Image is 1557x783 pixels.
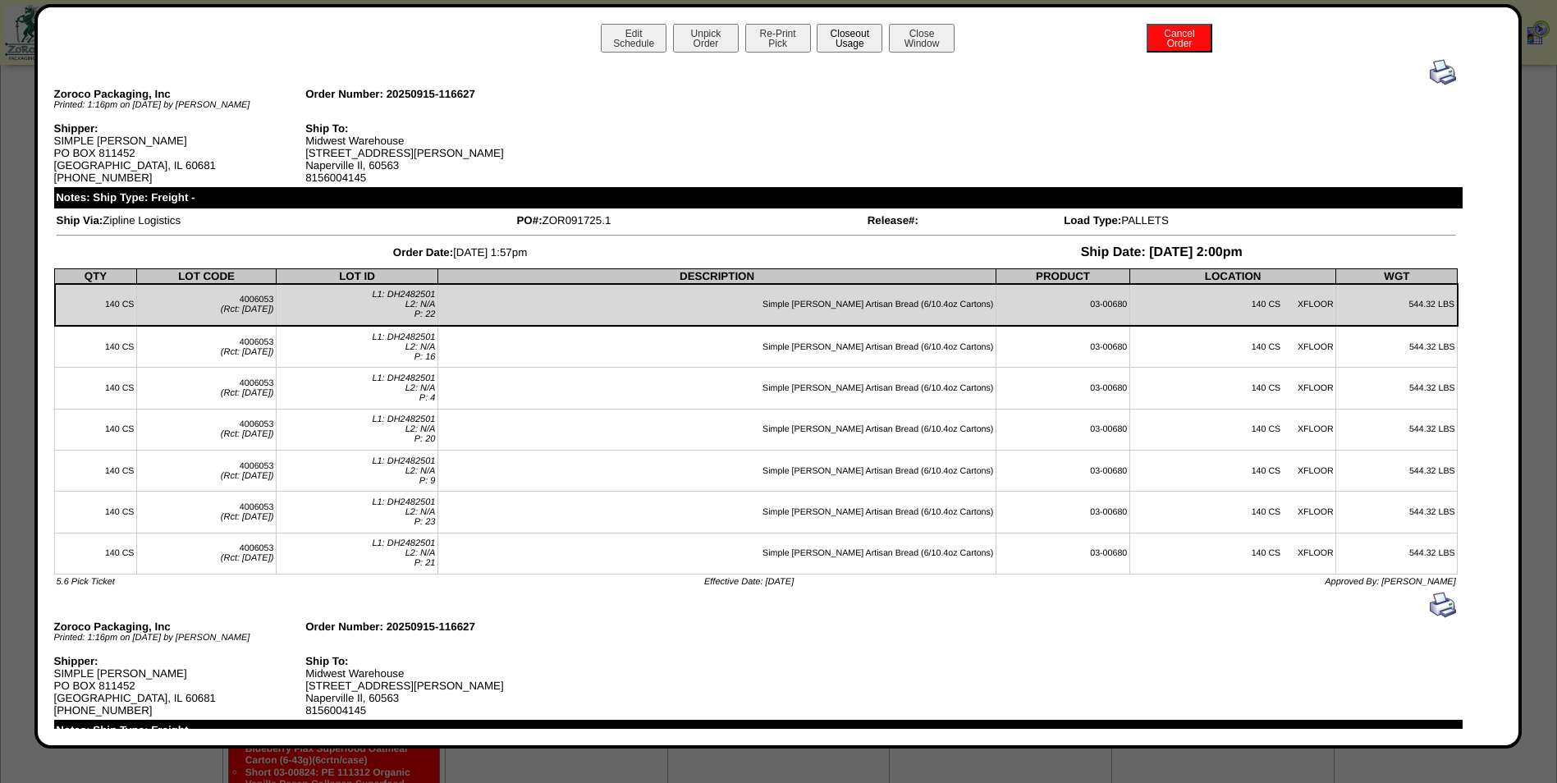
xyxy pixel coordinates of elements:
[673,24,739,53] button: UnpickOrder
[221,471,274,481] span: (Rct: [DATE])
[996,450,1130,491] td: 03-00680
[55,409,137,450] td: 140 CS
[372,497,435,527] span: L1: DH2482501 L2: N/A P: 23
[372,456,435,486] span: L1: DH2482501 L2: N/A P: 9
[1430,59,1456,85] img: print.gif
[1325,577,1456,587] span: Approved By: [PERSON_NAME]
[277,268,438,284] th: LOT ID
[887,37,956,49] a: CloseWindow
[996,284,1130,326] td: 03-00680
[1129,368,1336,409] td: 140 CS XFLOOR
[221,304,274,314] span: (Rct: [DATE])
[438,268,996,284] th: DESCRIPTION
[137,492,277,533] td: 4006053
[1129,284,1336,326] td: 140 CS XFLOOR
[56,245,865,261] td: [DATE] 1:57pm
[55,268,137,284] th: QTY
[996,492,1130,533] td: 03-00680
[372,538,435,568] span: L1: DH2482501 L2: N/A P: 21
[305,655,557,717] div: Midwest Warehouse [STREET_ADDRESS][PERSON_NAME] Naperville Il, 60563 8156004145
[1147,24,1212,53] button: CancelOrder
[1336,409,1458,450] td: 544.32 LBS
[305,122,557,184] div: Midwest Warehouse [STREET_ADDRESS][PERSON_NAME] Naperville Il, 60563 8156004145
[438,492,996,533] td: Simple [PERSON_NAME] Artisan Bread (6/10.4oz Cartons)
[55,533,137,574] td: 140 CS
[1430,592,1456,618] img: print.gif
[996,368,1130,409] td: 03-00680
[54,100,306,110] div: Printed: 1:16pm on [DATE] by [PERSON_NAME]
[745,24,811,53] button: Re-PrintPick
[1081,245,1243,259] span: Ship Date: [DATE] 2:00pm
[996,533,1130,574] td: 03-00680
[54,88,306,100] div: Zoroco Packaging, Inc
[55,492,137,533] td: 140 CS
[1336,326,1458,368] td: 544.32 LBS
[1129,409,1336,450] td: 140 CS XFLOOR
[54,620,306,633] div: Zoroco Packaging, Inc
[137,533,277,574] td: 4006053
[305,122,557,135] div: Ship To:
[438,284,996,326] td: Simple [PERSON_NAME] Artisan Bread (6/10.4oz Cartons)
[55,326,137,368] td: 140 CS
[438,409,996,450] td: Simple [PERSON_NAME] Artisan Bread (6/10.4oz Cartons)
[372,414,435,444] span: L1: DH2482501 L2: N/A P: 20
[305,88,557,100] div: Order Number: 20250915-116627
[137,326,277,368] td: 4006053
[221,429,274,439] span: (Rct: [DATE])
[1336,368,1458,409] td: 544.32 LBS
[54,122,306,135] div: Shipper:
[817,24,882,53] button: CloseoutUsage
[1129,492,1336,533] td: 140 CS XFLOOR
[868,214,918,227] span: Release#:
[1129,533,1336,574] td: 140 CS XFLOOR
[57,214,103,227] span: Ship Via:
[601,24,666,53] button: EditSchedule
[137,409,277,450] td: 4006053
[438,533,996,574] td: Simple [PERSON_NAME] Artisan Bread (6/10.4oz Cartons)
[1129,450,1336,491] td: 140 CS XFLOOR
[996,326,1130,368] td: 03-00680
[1063,213,1457,227] td: PALLETS
[54,655,306,717] div: SIMPLE [PERSON_NAME] PO BOX 811452 [GEOGRAPHIC_DATA], IL 60681 [PHONE_NUMBER]
[221,388,274,398] span: (Rct: [DATE])
[1336,533,1458,574] td: 544.32 LBS
[393,246,453,259] span: Order Date:
[1336,450,1458,491] td: 544.32 LBS
[55,368,137,409] td: 140 CS
[137,450,277,491] td: 4006053
[438,326,996,368] td: Simple [PERSON_NAME] Artisan Bread (6/10.4oz Cartons)
[57,577,115,587] span: 5.6 Pick Ticket
[438,368,996,409] td: Simple [PERSON_NAME] Artisan Bread (6/10.4oz Cartons)
[372,290,435,319] span: L1: DH2482501 L2: N/A P: 22
[1129,326,1336,368] td: 140 CS XFLOOR
[137,368,277,409] td: 4006053
[221,553,274,563] span: (Rct: [DATE])
[1336,284,1458,326] td: 544.32 LBS
[704,577,794,587] span: Effective Date: [DATE]
[55,450,137,491] td: 140 CS
[54,720,1463,741] div: Notes: Ship Type: Freight -
[305,655,557,667] div: Ship To:
[438,450,996,491] td: Simple [PERSON_NAME] Artisan Bread (6/10.4oz Cartons)
[1336,492,1458,533] td: 544.32 LBS
[889,24,955,53] button: CloseWindow
[305,620,557,633] div: Order Number: 20250915-116627
[515,213,864,227] td: ZOR091725.1
[54,655,306,667] div: Shipper:
[996,409,1130,450] td: 03-00680
[372,332,435,362] span: L1: DH2482501 L2: N/A P: 16
[54,122,306,184] div: SIMPLE [PERSON_NAME] PO BOX 811452 [GEOGRAPHIC_DATA], IL 60681 [PHONE_NUMBER]
[1064,214,1121,227] span: Load Type:
[221,347,274,357] span: (Rct: [DATE])
[516,214,542,227] span: PO#:
[55,284,137,326] td: 140 CS
[1129,268,1336,284] th: LOCATION
[137,268,277,284] th: LOT CODE
[372,373,435,403] span: L1: DH2482501 L2: N/A P: 4
[56,213,515,227] td: Zipline Logistics
[54,187,1463,208] div: Notes: Ship Type: Freight -
[54,633,306,643] div: Printed: 1:16pm on [DATE] by [PERSON_NAME]
[221,512,274,522] span: (Rct: [DATE])
[137,284,277,326] td: 4006053
[1336,268,1458,284] th: WGT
